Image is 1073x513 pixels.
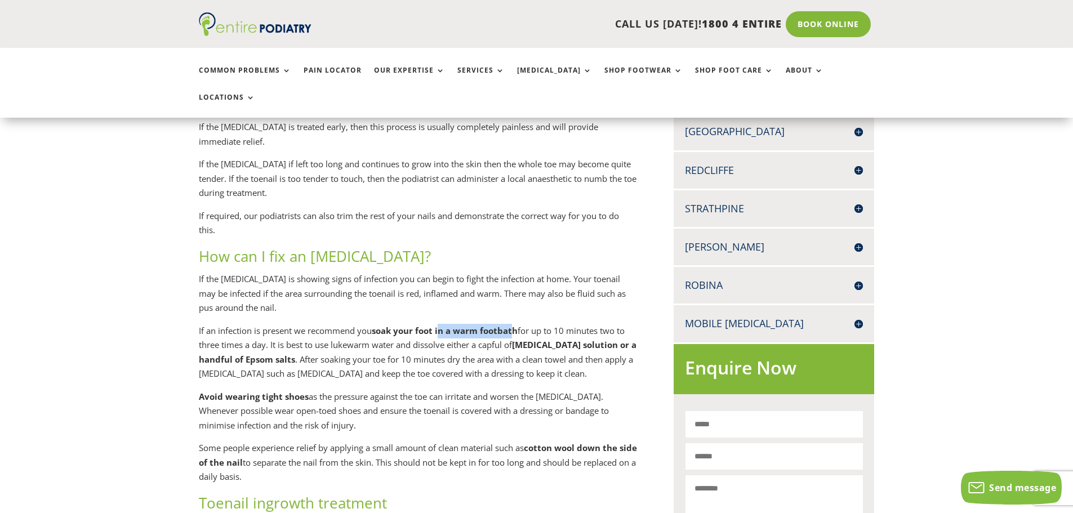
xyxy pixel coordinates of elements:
span: 1800 4 ENTIRE [702,17,782,30]
p: Some people experience relief by applying a small amount of clean material such as to separate th... [199,441,637,493]
strong: Avoid wearing tight shoes [199,391,309,402]
a: Shop Foot Care [695,66,773,91]
span: Send message [989,481,1056,494]
a: Entire Podiatry [199,27,311,38]
a: Locations [199,93,255,118]
p: as the pressure against the toe can irritate and worsen the [MEDICAL_DATA]. Whenever possible wea... [199,390,637,441]
p: CALL US [DATE]! [355,17,782,32]
h4: [PERSON_NAME] [685,240,863,254]
a: Pain Locator [304,66,362,91]
span: Toenail ingrowth treatment [199,493,387,513]
h4: [GEOGRAPHIC_DATA] [685,124,863,139]
span: How can I fix an [MEDICAL_DATA]? [199,246,431,266]
a: Shop Footwear [604,66,683,91]
button: Send message [961,471,1062,505]
img: logo (1) [199,12,311,36]
a: Services [457,66,505,91]
a: Book Online [786,11,871,37]
h4: Mobile [MEDICAL_DATA] [685,316,863,331]
strong: [MEDICAL_DATA] solution or a handful of Epsom salts [199,339,636,365]
p: If required, our podiatrists can also trim the rest of your nails and demonstrate the correct way... [199,209,637,246]
p: If the [MEDICAL_DATA] is treated early, then this process is usually completely painless and will... [199,120,637,157]
a: About [786,66,823,91]
h2: Enquire Now [685,355,863,386]
strong: cotton wool down the side of the nail [199,442,637,468]
p: If the [MEDICAL_DATA] is showing signs of infection you can begin to fight the infection at home.... [199,272,637,324]
p: If an infection is present we recommend you for up to 10 minutes two to three times a day. It is ... [199,324,637,390]
a: Common Problems [199,66,291,91]
h4: Redcliffe [685,163,863,177]
h4: Robina [685,278,863,292]
h4: Strathpine [685,202,863,216]
p: If the [MEDICAL_DATA] if left too long and continues to grow into the skin then the whole toe may... [199,157,637,209]
strong: soak your foot in a warm footbath [372,325,518,336]
a: Our Expertise [374,66,445,91]
a: [MEDICAL_DATA] [517,66,592,91]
